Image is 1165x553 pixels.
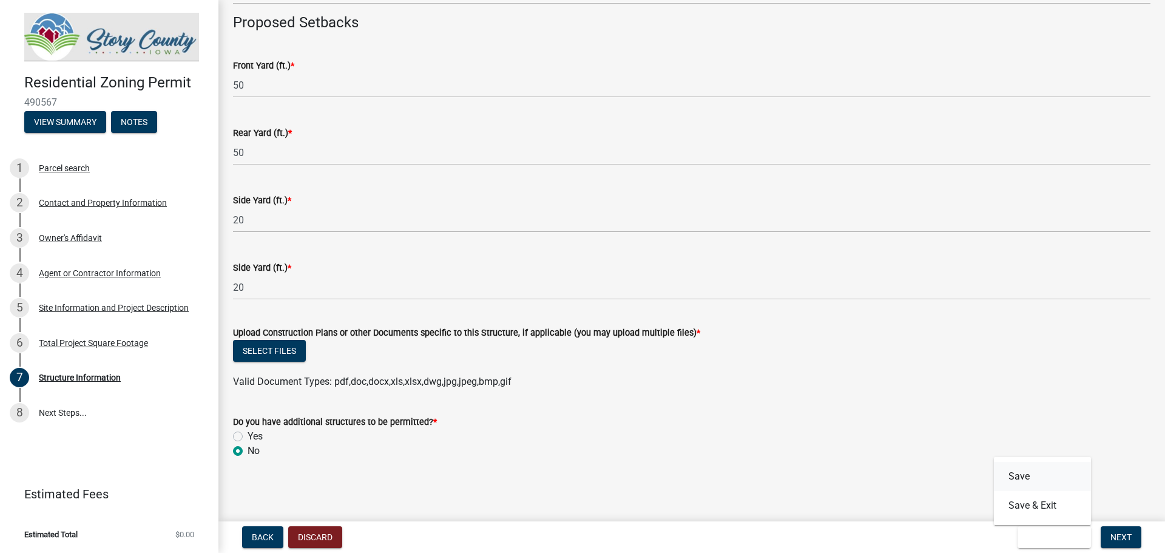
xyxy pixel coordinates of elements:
button: Notes [111,111,157,133]
div: Parcel search [39,164,90,172]
span: Next [1110,532,1132,542]
div: Structure Information [39,373,121,382]
span: Save & Exit [1027,532,1074,542]
button: View Summary [24,111,106,133]
span: 490567 [24,97,194,108]
div: 8 [10,403,29,422]
div: 2 [10,193,29,212]
div: 5 [10,298,29,317]
button: Select files [233,340,306,362]
h4: Proposed Setbacks [233,14,1150,32]
div: 7 [10,368,29,387]
span: $0.00 [175,531,194,538]
span: Estimated Total [24,531,78,538]
label: Side Yard (ft.) [233,197,291,205]
wm-modal-confirm: Notes [111,118,157,127]
label: Upload Construction Plans or other Documents specific to this Structure, if applicable (you may u... [233,329,700,338]
a: Estimated Fees [10,482,199,506]
h4: Residential Zoning Permit [24,74,209,92]
div: 4 [10,263,29,283]
button: Discard [288,526,342,548]
button: Save [994,462,1091,491]
label: Rear Yard (ft.) [233,129,292,138]
button: Save & Exit [994,491,1091,520]
div: Agent or Contractor Information [39,269,161,277]
div: Save & Exit [994,457,1091,525]
div: Owner's Affidavit [39,234,102,242]
button: Save & Exit [1018,526,1091,548]
div: 6 [10,333,29,353]
label: Yes [248,429,263,444]
div: 3 [10,228,29,248]
label: Side Yard (ft.) [233,264,291,273]
div: Site Information and Project Description [39,304,189,312]
button: Next [1101,526,1141,548]
span: Valid Document Types: pdf,doc,docx,xls,xlsx,dwg,jpg,jpeg,bmp,gif [233,376,512,387]
label: No [248,444,260,458]
div: 1 [10,158,29,178]
button: Back [242,526,283,548]
wm-modal-confirm: Summary [24,118,106,127]
div: Contact and Property Information [39,198,167,207]
div: Total Project Square Footage [39,339,148,347]
label: Front Yard (ft.) [233,62,294,70]
span: Back [252,532,274,542]
img: Story County, Iowa [24,13,199,61]
label: Do you have additional structures to be permitted? [233,418,437,427]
